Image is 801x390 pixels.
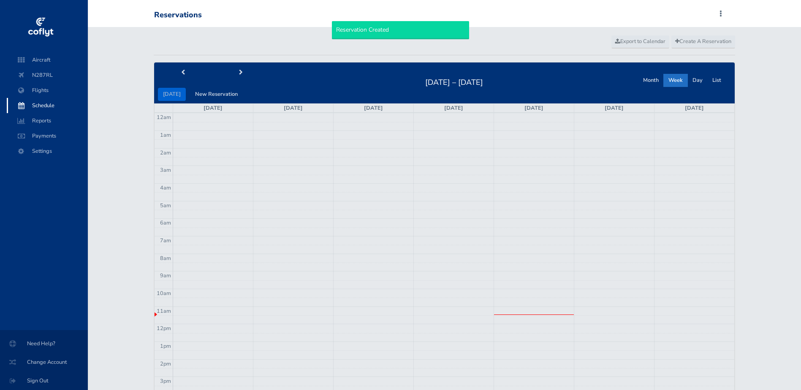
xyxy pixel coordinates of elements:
[15,68,79,83] span: N287RL
[160,255,171,262] span: 8am
[605,104,624,112] a: [DATE]
[671,35,735,48] a: Create A Reservation
[160,166,171,174] span: 3am
[157,114,171,121] span: 12am
[10,373,78,388] span: Sign Out
[160,131,171,139] span: 1am
[15,52,79,68] span: Aircraft
[638,74,664,87] button: Month
[157,325,171,332] span: 12pm
[160,202,171,209] span: 5am
[160,219,171,227] span: 6am
[10,355,78,370] span: Change Account
[160,377,171,385] span: 3pm
[160,237,171,244] span: 7am
[160,342,171,350] span: 1pm
[160,149,171,157] span: 2am
[685,104,704,112] a: [DATE]
[524,104,543,112] a: [DATE]
[15,98,79,113] span: Schedule
[15,113,79,128] span: Reports
[10,336,78,351] span: Need Help?
[157,290,171,297] span: 10am
[15,144,79,159] span: Settings
[687,74,708,87] button: Day
[154,66,212,79] button: prev
[158,88,186,101] button: [DATE]
[15,128,79,144] span: Payments
[284,104,303,112] a: [DATE]
[663,74,688,87] button: Week
[420,76,488,87] h2: [DATE] – [DATE]
[212,66,270,79] button: next
[15,83,79,98] span: Flights
[157,307,171,315] span: 11am
[332,21,469,39] div: Reservation Created
[675,38,731,45] span: Create A Reservation
[444,104,463,112] a: [DATE]
[190,88,243,101] button: New Reservation
[364,104,383,112] a: [DATE]
[27,15,54,40] img: coflyt logo
[204,104,223,112] a: [DATE]
[707,74,726,87] button: List
[615,38,665,45] span: Export to Calendar
[160,360,171,368] span: 2pm
[160,184,171,192] span: 4am
[154,11,202,20] div: Reservations
[160,272,171,279] span: 9am
[611,35,669,48] a: Export to Calendar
